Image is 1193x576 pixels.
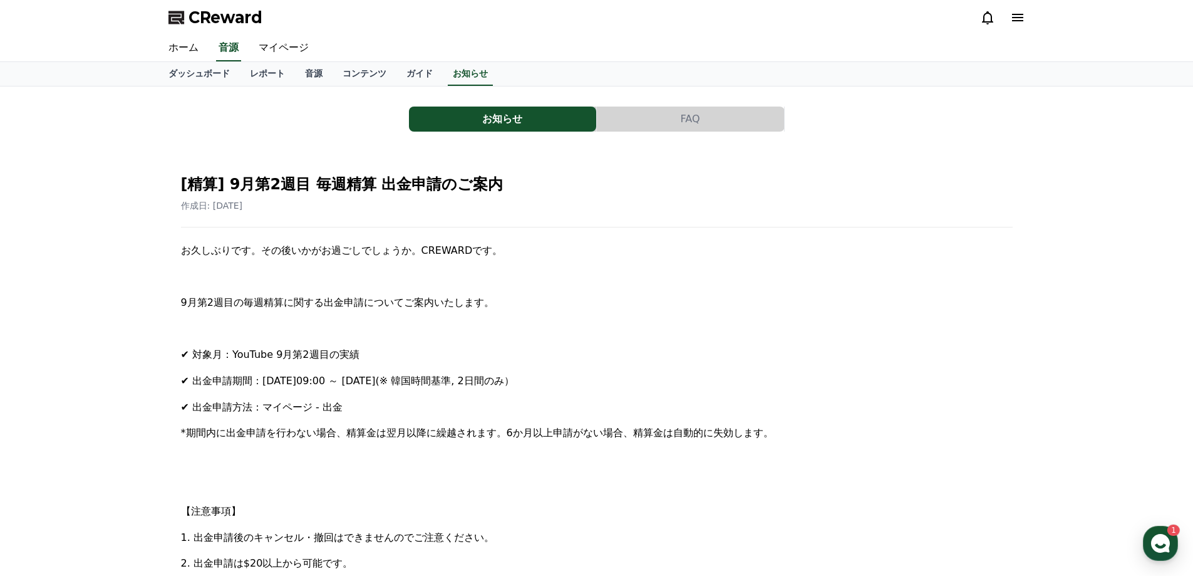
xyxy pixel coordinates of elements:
[396,62,443,86] a: ガイド
[189,8,262,28] span: CReward
[333,62,396,86] a: コンテンツ
[181,505,241,517] span: 【注意事項】
[158,35,209,61] a: ホーム
[181,375,514,387] span: ✔ 出金申請期間：[DATE]09:00 ～ [DATE](※ 韓国時間基準, 2日間のみ）
[168,8,262,28] a: CReward
[181,244,503,256] span: お久しぶりです。その後いかがお過ごしでしょうか。CREWARDです。
[597,107,785,132] a: FAQ
[158,62,240,86] a: ダッシュボード
[240,62,295,86] a: レポート
[181,174,1013,194] h2: [精算] 9月第2週目 毎週精算 出金申請のご案内
[409,107,596,132] button: お知らせ
[181,348,359,360] span: ✔ 対象月：YouTube 9月第2週目の実績
[448,62,493,86] a: お知らせ
[181,401,343,413] span: ✔ 出金申請方法：マイページ - 出金
[181,296,494,308] span: 9月第2週目の毎週精算に関する出金申請についてご案内いたします。
[597,107,784,132] button: FAQ
[249,35,319,61] a: マイページ
[181,531,494,543] span: 1. 出金申請後のキャンセル・撤回はできませんのでご注意ください。
[181,557,353,569] span: 2. 出金申請は$20以上から可能です。
[181,427,773,439] span: *期間内に出金申請を行わない場合、精算金は翌月以降に繰越されます。6か月以上申請がない場合、精算金は自動的に失効します。
[216,35,241,61] a: 音源
[181,201,243,211] span: 作成日: [DATE]
[409,107,597,132] a: お知らせ
[295,62,333,86] a: 音源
